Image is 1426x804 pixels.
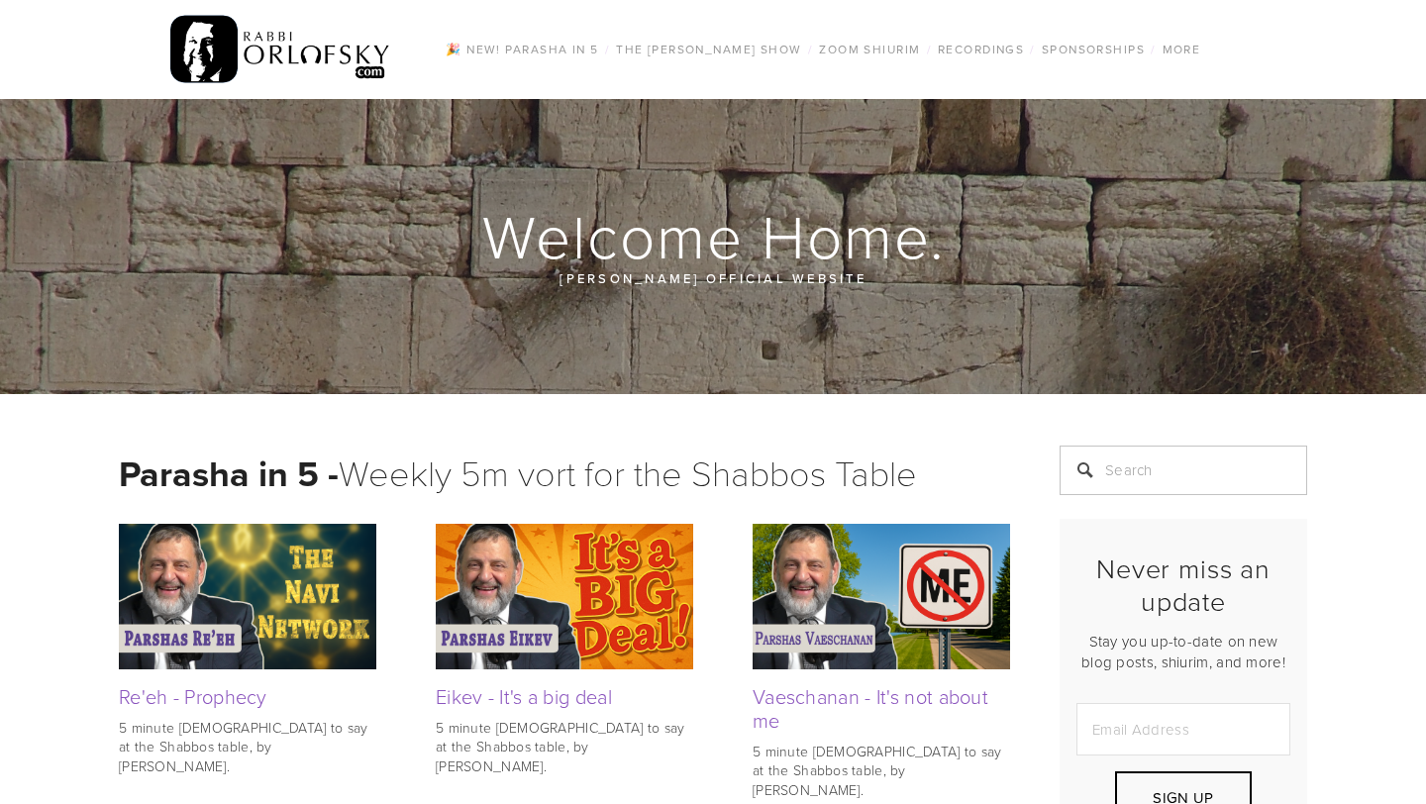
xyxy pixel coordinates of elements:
span: / [1151,41,1156,57]
h1: Welcome Home. [119,204,1309,267]
a: Vaeschanan - It's not about me [753,682,988,734]
span: / [808,41,813,57]
img: Eikev - It's a big deal [436,524,693,668]
strong: Parasha in 5 - [119,448,339,499]
a: The [PERSON_NAME] Show [610,37,808,62]
p: 5 minute [DEMOGRAPHIC_DATA] to say at the Shabbos table, by [PERSON_NAME]. [119,718,376,776]
a: Sponsorships [1036,37,1151,62]
input: Email Address [1076,703,1290,755]
span: / [927,41,932,57]
a: Recordings [932,37,1030,62]
p: Stay you up-to-date on new blog posts, shiurim, and more! [1076,631,1290,672]
input: Search [1060,446,1307,495]
img: RabbiOrlofsky.com [170,11,391,88]
img: Re'eh - Prophecy [119,524,376,668]
span: / [1030,41,1035,57]
p: 5 minute [DEMOGRAPHIC_DATA] to say at the Shabbos table, by [PERSON_NAME]. [436,718,693,776]
p: 5 minute [DEMOGRAPHIC_DATA] to say at the Shabbos table, by [PERSON_NAME]. [753,742,1010,800]
h1: Weekly 5m vort for the Shabbos Table [119,446,1010,500]
a: More [1157,37,1207,62]
span: / [605,41,610,57]
a: Re'eh - Prophecy [119,682,267,710]
p: [PERSON_NAME] official website [238,267,1188,289]
a: Eikev - It's a big deal [436,682,612,710]
img: Vaeschanan - It's not about me [753,524,1010,668]
h2: Never miss an update [1076,553,1290,617]
a: Zoom Shiurim [813,37,926,62]
a: 🎉 NEW! Parasha in 5 [440,37,604,62]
